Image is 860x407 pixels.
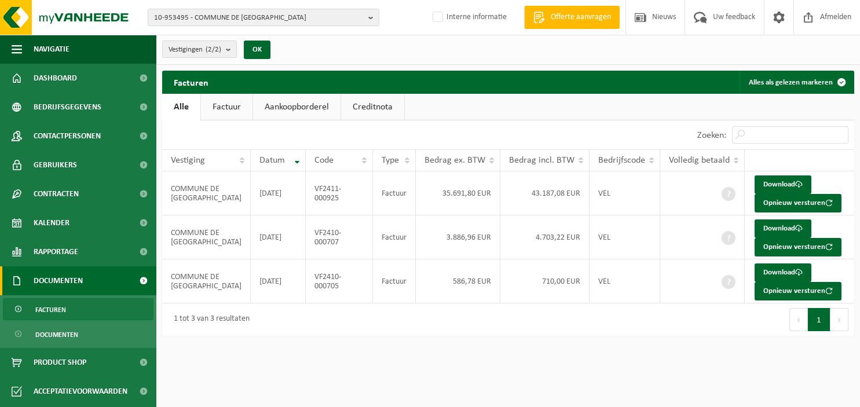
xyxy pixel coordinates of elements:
[162,171,251,215] td: COMMUNE DE [GEOGRAPHIC_DATA]
[306,171,373,215] td: VF2411-000925
[34,377,127,406] span: Acceptatievoorwaarden
[590,259,660,303] td: VEL
[34,179,79,208] span: Contracten
[669,156,730,165] span: Volledig betaald
[697,131,726,140] label: Zoeken:
[162,215,251,259] td: COMMUNE DE [GEOGRAPHIC_DATA]
[755,263,811,282] a: Download
[382,156,399,165] span: Type
[500,215,590,259] td: 4.703,22 EUR
[201,94,252,120] a: Factuur
[755,175,811,194] a: Download
[253,94,341,120] a: Aankoopborderel
[373,215,416,259] td: Factuur
[259,156,285,165] span: Datum
[830,308,848,331] button: Next
[416,171,500,215] td: 35.691,80 EUR
[500,259,590,303] td: 710,00 EUR
[34,348,86,377] span: Product Shop
[169,41,221,58] span: Vestigingen
[162,41,237,58] button: Vestigingen(2/2)
[341,94,404,120] a: Creditnota
[251,259,306,303] td: [DATE]
[162,94,200,120] a: Alle
[755,194,841,212] button: Opnieuw versturen
[35,324,78,346] span: Documenten
[416,259,500,303] td: 586,78 EUR
[755,219,811,238] a: Download
[171,156,205,165] span: Vestiging
[3,298,153,320] a: Facturen
[34,237,78,266] span: Rapportage
[34,151,77,179] span: Gebruikers
[35,299,66,321] span: Facturen
[373,171,416,215] td: Factuur
[755,282,841,300] button: Opnieuw versturen
[306,215,373,259] td: VF2410-000707
[416,215,500,259] td: 3.886,96 EUR
[34,122,101,151] span: Contactpersonen
[244,41,270,59] button: OK
[148,9,379,26] button: 10-953495 - COMMUNE DE [GEOGRAPHIC_DATA]
[3,323,153,345] a: Documenten
[154,9,364,27] span: 10-953495 - COMMUNE DE [GEOGRAPHIC_DATA]
[314,156,334,165] span: Code
[34,266,83,295] span: Documenten
[168,309,250,330] div: 1 tot 3 van 3 resultaten
[590,215,660,259] td: VEL
[789,308,808,331] button: Previous
[598,156,645,165] span: Bedrijfscode
[740,71,853,94] button: Alles als gelezen markeren
[162,259,251,303] td: COMMUNE DE [GEOGRAPHIC_DATA]
[251,215,306,259] td: [DATE]
[34,208,69,237] span: Kalender
[251,171,306,215] td: [DATE]
[509,156,574,165] span: Bedrag incl. BTW
[373,259,416,303] td: Factuur
[548,12,614,23] span: Offerte aanvragen
[808,308,830,331] button: 1
[34,93,101,122] span: Bedrijfsgegevens
[424,156,485,165] span: Bedrag ex. BTW
[206,46,221,53] count: (2/2)
[500,171,590,215] td: 43.187,08 EUR
[430,9,507,26] label: Interne informatie
[755,238,841,256] button: Opnieuw versturen
[524,6,620,29] a: Offerte aanvragen
[34,64,77,93] span: Dashboard
[590,171,660,215] td: VEL
[162,71,220,93] h2: Facturen
[306,259,373,303] td: VF2410-000705
[34,35,69,64] span: Navigatie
